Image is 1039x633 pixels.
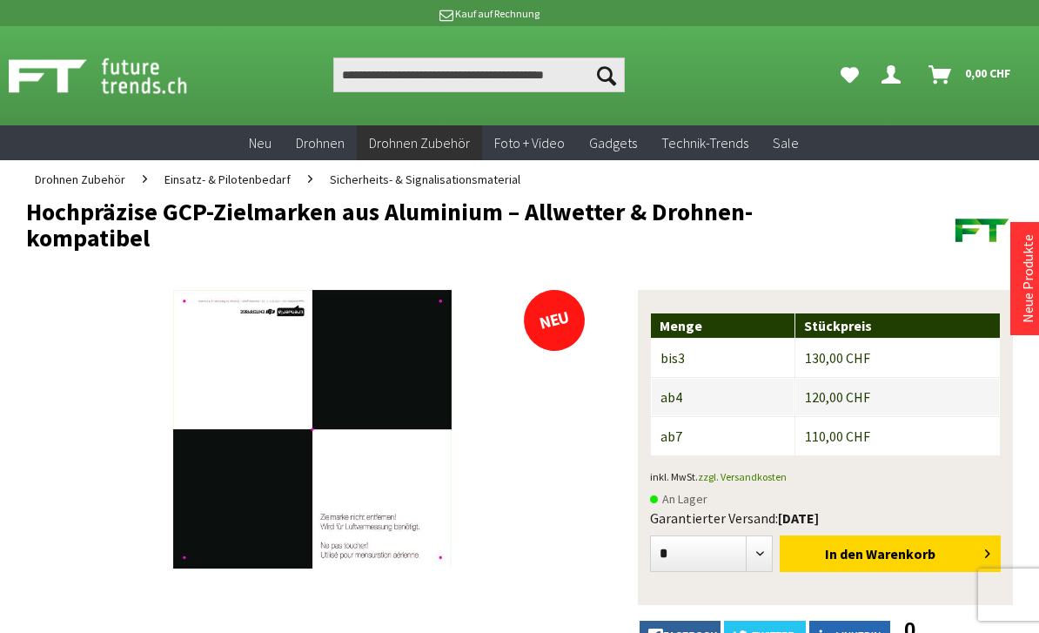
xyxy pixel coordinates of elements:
[249,134,271,152] span: Neu
[965,59,1011,87] span: 0,00 CHF
[780,535,1001,572] button: In den Warenkorb
[284,125,357,161] a: Drohnen
[761,125,811,161] a: Sale
[651,339,794,377] td: bis
[778,509,819,527] b: [DATE]
[26,160,134,199] a: Drohnen Zubehör
[482,125,577,161] a: Foto + Video
[35,172,125,187] span: Drohnen Zubehör
[773,134,799,152] span: Sale
[333,57,624,92] input: Produkt, Marke, Kategorie, EAN, Artikelnummer…
[296,134,345,152] span: Drohnen
[321,160,529,199] a: Sicherheits- & Signalisationsmaterial
[678,349,685,367] span: 3
[173,290,452,569] img: Hochpräzise GCP-Zielmarken aus Aluminium – Allwetter & Drohnen-kompatibel
[650,488,707,509] span: An Lager
[650,509,1001,527] div: Garantierter Versand:
[651,378,794,416] td: ab
[9,54,225,98] img: Shop Futuretrends - zur Startseite wechseln
[651,313,794,338] th: Menge
[589,134,637,152] span: Gadgets
[952,199,1013,259] img: Futuretrends
[795,417,1000,455] td: 110,00 CHF
[825,545,863,562] span: In den
[795,378,1000,416] td: 120,00 CHF
[164,172,291,187] span: Einsatz- & Pilotenbedarf
[156,160,299,199] a: Einsatz- & Pilotenbedarf
[795,339,1000,377] td: 130,00 CHF
[494,134,565,152] span: Foto + Video
[698,470,787,483] a: zzgl. Versandkosten
[675,428,682,445] span: 7
[577,125,649,161] a: Gadgets
[795,313,1000,338] th: Stückpreis
[832,57,868,92] a: Meine Favoriten
[651,417,794,455] td: ab
[330,172,520,187] span: Sicherheits- & Signalisationsmaterial
[675,388,682,406] span: 4
[1019,234,1036,323] a: Neue Produkte
[649,125,761,161] a: Technik-Trends
[237,125,284,161] a: Neu
[661,134,748,152] span: Technik-Trends
[369,134,470,152] span: Drohnen Zubehör
[922,57,1020,92] a: Warenkorb
[650,467,1001,488] p: inkl. MwSt.
[866,545,935,562] span: Warenkorb
[875,57,915,92] a: Dein Konto
[26,199,815,251] h1: Hochpräzise GCP-Zielmarken aus Aluminium – Allwetter & Drohnen-kompatibel
[588,57,625,92] button: Suchen
[357,125,482,161] a: Drohnen Zubehör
